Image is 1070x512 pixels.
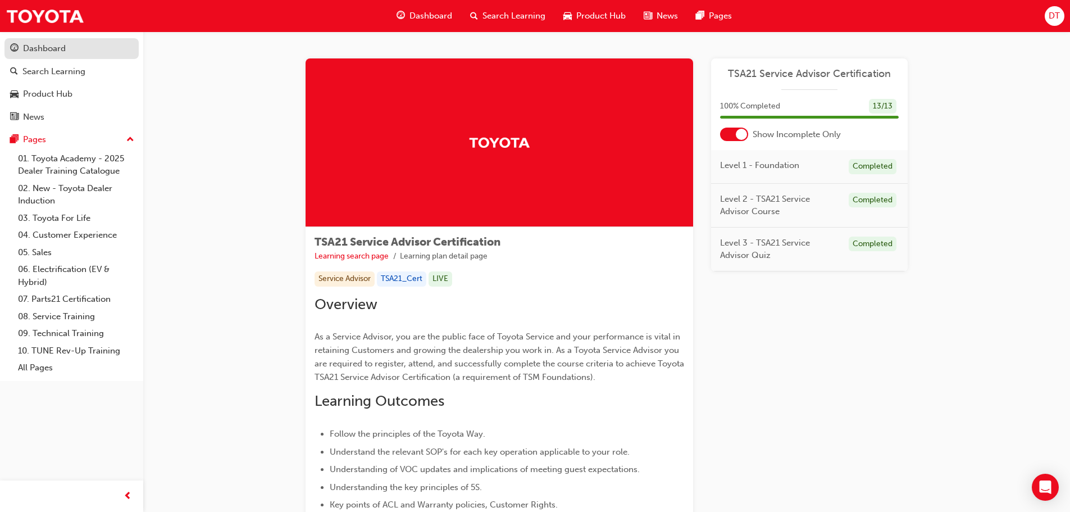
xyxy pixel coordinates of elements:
div: Completed [849,237,896,252]
div: TSA21_Cert [377,271,426,287]
span: guage-icon [10,44,19,54]
a: 05. Sales [13,244,139,261]
span: Show Incomplete Only [753,128,841,141]
span: TSA21 Service Advisor Certification [315,235,500,248]
li: Learning plan detail page [400,250,488,263]
div: Completed [849,193,896,208]
a: News [4,107,139,128]
span: search-icon [470,9,478,23]
div: Product Hub [23,88,72,101]
span: car-icon [563,9,572,23]
a: Dashboard [4,38,139,59]
div: 13 / 13 [869,99,896,114]
a: search-iconSearch Learning [461,4,554,28]
a: 06. Electrification (EV & Hybrid) [13,261,139,291]
span: news-icon [10,112,19,123]
div: Search Learning [22,65,85,78]
span: pages-icon [10,135,19,145]
a: TSA21 Service Advisor Certification [720,67,899,80]
a: 02. New - Toyota Dealer Induction [13,180,139,210]
span: Level 1 - Foundation [720,159,799,172]
div: Completed [849,159,896,174]
a: guage-iconDashboard [388,4,461,28]
div: LIVE [429,271,452,287]
a: car-iconProduct Hub [554,4,635,28]
span: guage-icon [397,9,405,23]
span: Overview [315,296,377,313]
span: Learning Outcomes [315,392,444,410]
a: 01. Toyota Academy - 2025 Dealer Training Catalogue [13,150,139,180]
a: 08. Service Training [13,308,139,325]
div: Open Intercom Messenger [1032,474,1059,501]
span: Search Learning [482,10,545,22]
span: Key points of ACL and Warranty policies, Customer Rights. [330,500,558,510]
span: Pages [709,10,732,22]
span: search-icon [10,67,18,77]
span: 100 % Completed [720,100,780,113]
span: Follow the principles of the Toyota Way. [330,429,485,439]
a: Product Hub [4,84,139,105]
button: Pages [4,129,139,150]
div: Service Advisor [315,271,375,287]
span: Level 2 - TSA21 Service Advisor Course [720,193,840,218]
a: 09. Technical Training [13,325,139,342]
a: news-iconNews [635,4,687,28]
button: DT [1045,6,1064,26]
a: 10. TUNE Rev-Up Training [13,342,139,360]
span: DT [1049,10,1060,22]
span: News [657,10,678,22]
a: All Pages [13,359,139,377]
div: Dashboard [23,42,66,55]
span: prev-icon [124,490,132,504]
div: Pages [23,133,46,146]
a: Learning search page [315,251,389,261]
a: 07. Parts21 Certification [13,291,139,308]
span: Level 3 - TSA21 Service Advisor Quiz [720,237,840,262]
span: Dashboard [409,10,452,22]
span: As a Service Advisor, you are the public face of Toyota Service and your performance is vital in ... [315,332,686,382]
span: Understanding of VOC updates and implications of meeting guest expectations. [330,464,640,474]
button: DashboardSearch LearningProduct HubNews [4,36,139,129]
div: News [23,111,44,124]
span: Understanding the key principles of 5S. [330,482,482,492]
a: Search Learning [4,61,139,82]
a: 04. Customer Experience [13,226,139,244]
span: up-icon [126,133,134,147]
span: car-icon [10,89,19,99]
span: pages-icon [696,9,704,23]
a: 03. Toyota For Life [13,210,139,227]
img: Trak [6,3,84,29]
span: news-icon [644,9,652,23]
img: Trak [468,133,530,152]
a: pages-iconPages [687,4,741,28]
span: Product Hub [576,10,626,22]
span: Understand the relevant SOP's for each key operation applicable to your role. [330,447,630,457]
